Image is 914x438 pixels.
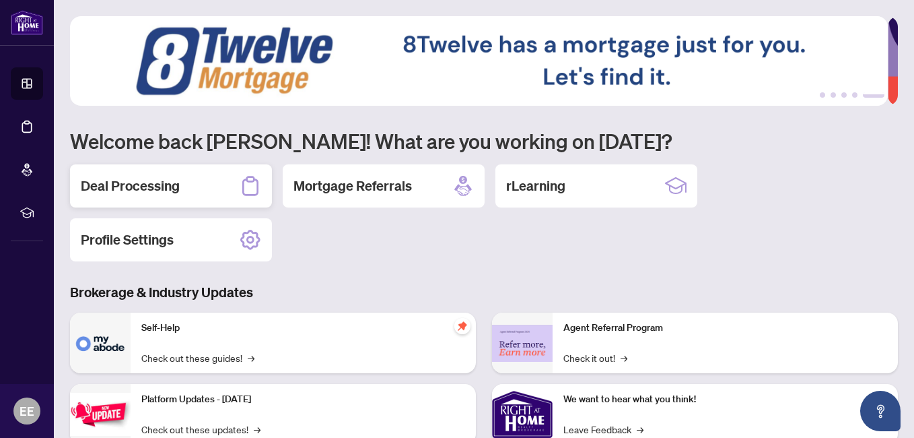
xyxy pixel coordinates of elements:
button: 3 [841,92,847,98]
h2: rLearning [506,177,565,195]
button: Open asap [860,391,901,431]
h2: Deal Processing [81,177,180,195]
p: Agent Referral Program [563,321,887,336]
span: → [254,422,260,437]
p: Platform Updates - [DATE] [141,392,465,407]
p: Self-Help [141,321,465,336]
a: Leave Feedback→ [563,422,643,437]
img: Platform Updates - July 21, 2025 [70,393,131,435]
img: Slide 4 [70,16,888,106]
button: 1 [820,92,825,98]
h3: Brokerage & Industry Updates [70,283,898,302]
a: Check it out!→ [563,350,627,365]
img: logo [11,10,43,35]
span: → [248,350,254,365]
p: We want to hear what you think! [563,392,887,407]
button: 2 [831,92,836,98]
h2: Profile Settings [81,230,174,249]
span: EE [20,402,34,420]
a: Check out these guides!→ [141,350,254,365]
span: → [637,422,643,437]
button: 5 [863,92,884,98]
a: Check out these updates!→ [141,422,260,437]
img: Agent Referral Program [492,325,553,362]
button: 4 [852,92,857,98]
h1: Welcome back [PERSON_NAME]! What are you working on [DATE]? [70,128,898,154]
span: pushpin [454,318,470,334]
h2: Mortgage Referrals [293,177,412,195]
img: Self-Help [70,313,131,373]
span: → [621,350,627,365]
